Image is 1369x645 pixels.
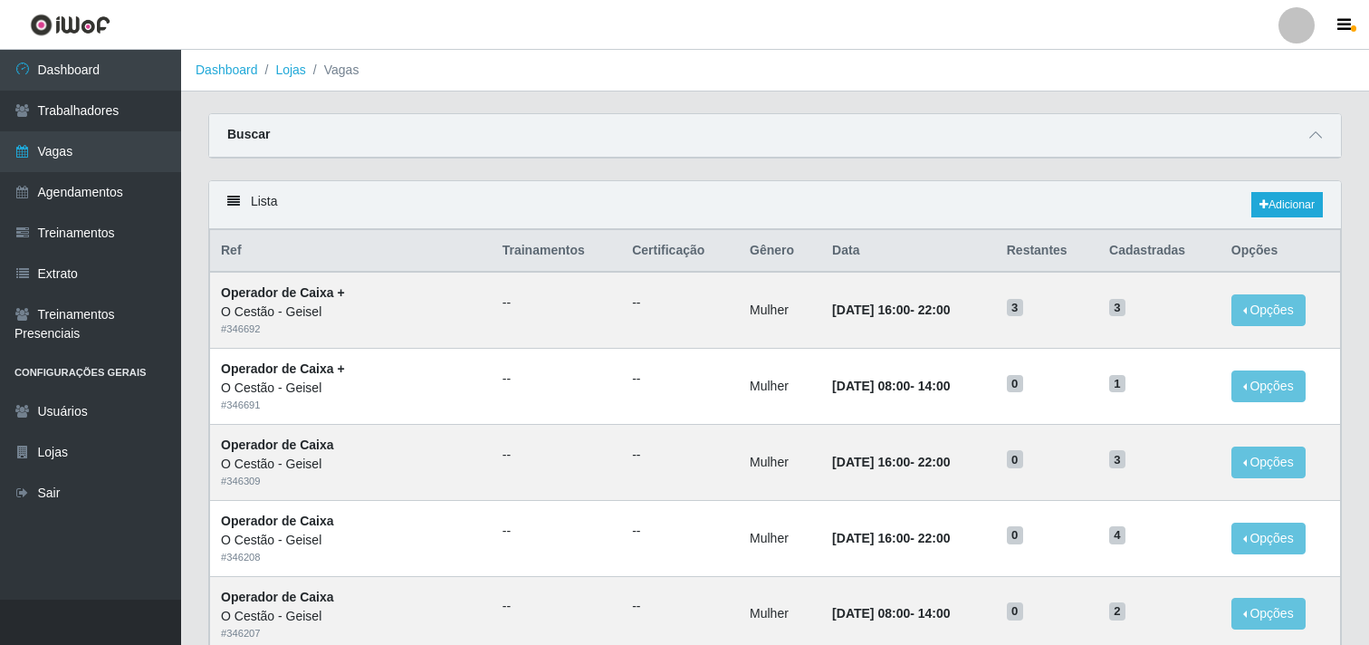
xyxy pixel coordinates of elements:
button: Opções [1231,447,1306,478]
time: 14:00 [918,379,951,393]
time: 22:00 [918,531,951,545]
div: # 346208 [221,550,481,565]
ul: -- [503,370,610,389]
li: Vagas [306,61,359,80]
span: 4 [1109,526,1125,544]
strong: - [832,531,950,545]
strong: - [832,303,950,317]
a: Dashboard [196,63,258,77]
strong: - [832,379,950,393]
span: 3 [1007,299,1023,317]
th: Restantes [996,230,1098,273]
div: Lista [209,181,1341,229]
strong: Operador de Caixa + [221,285,345,300]
ul: -- [632,446,728,465]
time: [DATE] 16:00 [832,531,910,545]
img: CoreUI Logo [30,14,110,36]
div: # 346207 [221,626,481,641]
a: Lojas [275,63,305,77]
strong: Operador de Caixa [221,438,334,452]
ul: -- [503,294,610,313]
th: Cadastradas [1098,230,1221,273]
time: [DATE] 08:00 [832,606,910,621]
div: O Cestão - Geisel [221,455,481,474]
time: [DATE] 08:00 [832,379,910,393]
td: Mulher [739,272,821,348]
button: Opções [1231,523,1306,554]
strong: Operador de Caixa [221,514,334,528]
strong: Buscar [227,127,270,141]
ul: -- [503,597,610,616]
time: 22:00 [918,303,951,317]
div: # 346692 [221,322,481,337]
nav: breadcrumb [181,50,1369,91]
td: Mulher [739,349,821,425]
span: 0 [1007,602,1023,621]
th: Data [821,230,996,273]
time: 14:00 [918,606,951,621]
ul: -- [632,597,728,616]
ul: -- [503,522,610,541]
span: 1 [1109,375,1125,393]
td: Mulher [739,424,821,500]
td: Mulher [739,500,821,576]
div: # 346309 [221,474,481,489]
strong: Operador de Caixa [221,590,334,604]
div: O Cestão - Geisel [221,531,481,550]
button: Opções [1231,294,1306,326]
th: Certificação [621,230,739,273]
span: 0 [1007,375,1023,393]
time: [DATE] 16:00 [832,455,910,469]
span: 0 [1007,450,1023,468]
span: 3 [1109,450,1125,468]
span: 3 [1109,299,1125,317]
button: Opções [1231,371,1306,402]
th: Gênero [739,230,821,273]
span: 0 [1007,526,1023,544]
ul: -- [632,294,728,313]
strong: - [832,606,950,621]
ul: -- [632,370,728,389]
a: Adicionar [1251,192,1323,217]
th: Opções [1221,230,1341,273]
ul: -- [632,522,728,541]
button: Opções [1231,598,1306,630]
strong: - [832,455,950,469]
span: 2 [1109,602,1125,621]
time: 22:00 [918,455,951,469]
th: Trainamentos [492,230,621,273]
div: O Cestão - Geisel [221,379,481,398]
time: [DATE] 16:00 [832,303,910,317]
div: O Cestão - Geisel [221,303,481,322]
div: O Cestão - Geisel [221,607,481,626]
div: # 346691 [221,398,481,413]
th: Ref [210,230,492,273]
ul: -- [503,446,610,465]
strong: Operador de Caixa + [221,361,345,376]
